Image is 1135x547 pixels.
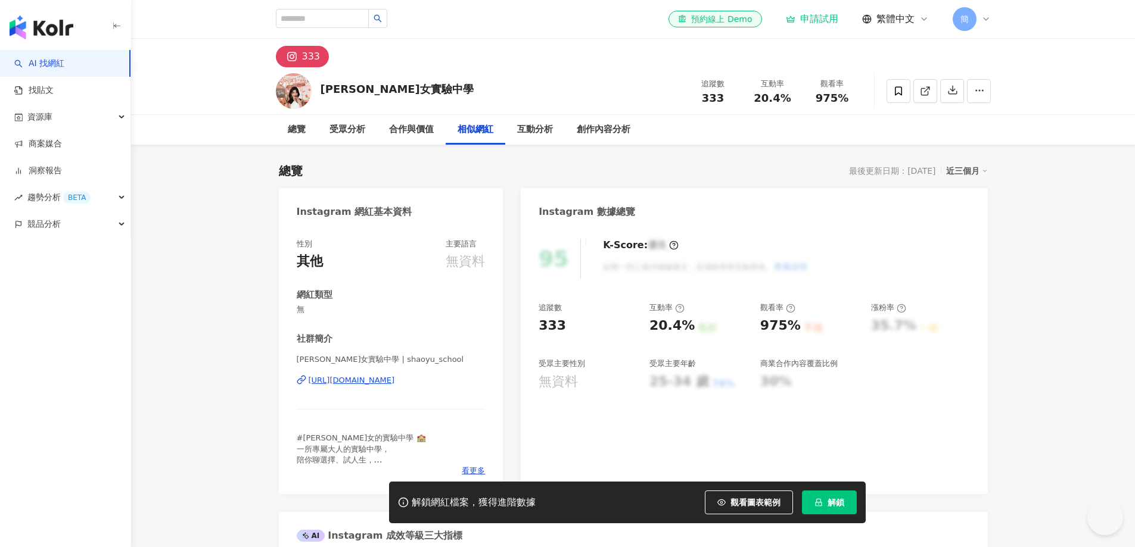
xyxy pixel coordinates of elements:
div: 互動率 [750,78,795,90]
div: 網紅類型 [297,289,332,301]
div: 追蹤數 [691,78,736,90]
a: 預約線上 Demo [668,11,761,27]
button: 333 [276,46,329,67]
a: 申請試用 [786,13,838,25]
div: 互動分析 [517,123,553,137]
div: 觀看率 [810,78,855,90]
div: 總覽 [288,123,306,137]
div: Instagram 數據總覽 [539,205,635,218]
span: 975% [816,92,849,104]
div: 預約線上 Demo [678,13,752,25]
div: 追蹤數 [539,302,562,313]
span: 繁體中文 [876,12,915,26]
div: 無資料 [539,373,578,391]
div: 其他 [297,252,323,271]
div: 受眾主要性別 [539,358,585,369]
div: 商業合作內容覆蓋比例 [760,358,838,369]
button: 觀看圖表範例 [705,490,793,514]
div: 互動率 [649,302,685,313]
div: 333 [539,317,566,335]
div: BETA [63,192,91,204]
span: 趨勢分析 [27,184,91,211]
div: 創作內容分析 [577,123,630,137]
span: 333 [702,92,724,104]
img: logo [10,15,73,39]
span: 簡 [960,12,969,26]
a: 洞察報告 [14,165,62,177]
span: [PERSON_NAME]女實驗中學 | shaoyu_school [297,354,486,365]
img: KOL Avatar [276,73,312,109]
div: 20.4% [649,317,695,335]
div: 無資料 [446,252,485,271]
div: 總覽 [279,162,303,179]
div: 受眾分析 [329,123,365,137]
div: [PERSON_NAME]女實驗中學 [321,82,474,96]
div: 漲粉率 [871,302,906,313]
div: 社群簡介 [297,333,332,345]
span: 觀看圖表範例 [730,498,780,507]
span: 無 [297,304,486,315]
div: Instagram 網紅基本資料 [297,205,412,218]
div: K-Score : [603,239,679,252]
div: 333 [302,48,321,65]
div: AI [297,530,325,542]
span: 解鎖 [828,498,844,507]
div: [URL][DOMAIN_NAME] [309,375,395,386]
span: 20.4% [754,92,791,104]
div: 受眾主要年齡 [649,358,696,369]
span: lock [814,498,823,507]
div: 觀看率 [760,302,795,313]
div: 最後更新日期：[DATE] [849,166,935,176]
span: 競品分析 [27,211,61,237]
span: search [374,14,382,23]
div: 主要語言 [446,239,477,249]
button: 解鎖 [802,490,857,514]
div: 975% [760,317,801,335]
a: 商案媒合 [14,138,62,150]
div: Instagram 成效等級三大指標 [297,529,462,542]
div: 性別 [297,239,312,249]
a: 找貼文 [14,85,54,96]
div: 相似網紅 [458,123,493,137]
span: 看更多 [462,465,485,476]
span: 資源庫 [27,104,52,130]
a: [URL][DOMAIN_NAME] [297,375,486,386]
a: searchAI 找網紅 [14,58,64,70]
span: rise [14,193,23,202]
div: 合作與價值 [389,123,434,137]
div: 解鎖網紅檔案，獲得進階數據 [412,496,536,509]
div: 近三個月 [946,163,988,179]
